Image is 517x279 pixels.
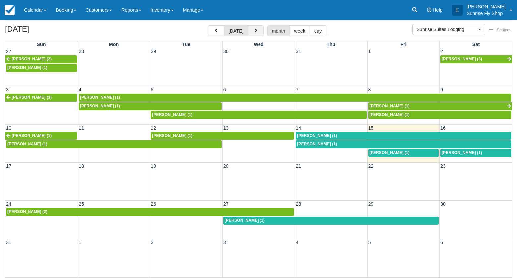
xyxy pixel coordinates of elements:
span: [PERSON_NAME] (2) [12,57,52,61]
span: 1 [78,240,82,245]
a: [PERSON_NAME] (1) [79,94,511,102]
div: E [452,5,463,16]
span: 2 [440,49,444,54]
span: 20 [223,163,229,169]
p: Sunrise Fly Shop [467,10,506,17]
span: [PERSON_NAME] (1) [225,218,265,223]
span: 29 [150,49,157,54]
span: [PERSON_NAME] (1) [152,112,192,117]
span: [PERSON_NAME] (1) [80,95,120,100]
button: Settings [485,26,515,35]
a: [PERSON_NAME] (1) [440,149,511,157]
span: 28 [295,201,302,207]
span: 6 [440,240,444,245]
span: 21 [295,163,302,169]
span: 30 [440,201,446,207]
span: 10 [5,125,12,131]
span: 6 [223,87,227,92]
span: 5 [150,87,154,92]
span: 27 [5,49,12,54]
a: [PERSON_NAME] (1) [368,102,512,110]
a: [PERSON_NAME] (1) [151,111,366,119]
img: checkfront-main-nav-mini-logo.png [5,5,15,15]
p: [PERSON_NAME] [467,3,506,10]
span: [PERSON_NAME] (1) [7,65,47,70]
span: [PERSON_NAME] (1) [370,104,410,108]
a: [PERSON_NAME] (1) [5,132,77,140]
button: week [289,25,310,36]
span: 13 [223,125,229,131]
span: 24 [5,201,12,207]
span: [PERSON_NAME] (1) [370,150,410,155]
a: [PERSON_NAME] (2) [5,55,77,63]
a: [PERSON_NAME] (1) [79,102,222,110]
span: Fri [400,42,406,47]
span: 11 [78,125,85,131]
span: [PERSON_NAME] (1) [152,133,192,138]
span: 4 [295,240,299,245]
span: Settings [497,28,511,32]
span: 30 [223,49,229,54]
span: Mon [109,42,119,47]
span: 26 [150,201,157,207]
span: Help [433,7,443,13]
h2: [DATE] [5,25,89,37]
span: [PERSON_NAME] (1) [297,142,337,146]
a: [PERSON_NAME] (1) [6,140,222,148]
span: 2 [150,240,154,245]
span: 9 [440,87,444,92]
span: 23 [440,163,446,169]
a: [PERSON_NAME] (1) [296,140,511,148]
span: 3 [5,87,9,92]
a: [PERSON_NAME] (1) [223,217,439,225]
span: 31 [295,49,302,54]
button: month [267,25,290,36]
span: [PERSON_NAME] (1) [7,142,47,146]
span: 8 [368,87,372,92]
span: [PERSON_NAME] (1) [442,150,482,155]
span: [PERSON_NAME] (1) [12,133,52,138]
span: 22 [368,163,374,169]
span: Sunrise Suites Lodging [417,26,477,33]
span: 25 [78,201,85,207]
span: 1 [368,49,372,54]
span: [PERSON_NAME] (1) [297,133,337,138]
span: 16 [440,125,446,131]
span: [PERSON_NAME] (2) [7,209,47,214]
span: 15 [368,125,374,131]
span: 18 [78,163,85,169]
button: Sunrise Suites Lodging [412,24,485,35]
span: Tue [182,42,191,47]
span: 17 [5,163,12,169]
a: [PERSON_NAME] (1) [6,64,77,72]
button: day [310,25,326,36]
span: 5 [368,240,372,245]
span: 27 [223,201,229,207]
a: [PERSON_NAME] (1) [368,111,511,119]
span: Wed [254,42,263,47]
a: [PERSON_NAME] (2) [6,208,294,216]
span: Sun [37,42,46,47]
i: Help [427,8,431,12]
a: [PERSON_NAME] (3) [5,94,77,102]
span: 28 [78,49,85,54]
span: [PERSON_NAME] (3) [12,95,52,100]
button: [DATE] [224,25,248,36]
a: [PERSON_NAME] (1) [296,132,511,140]
span: 31 [5,240,12,245]
span: 19 [150,163,157,169]
span: [PERSON_NAME] (3) [442,57,482,61]
span: Sat [472,42,480,47]
span: 3 [223,240,227,245]
a: [PERSON_NAME] (3) [440,55,512,63]
span: 14 [295,125,302,131]
span: [PERSON_NAME] (1) [80,104,120,108]
span: 4 [78,87,82,92]
a: [PERSON_NAME] (1) [368,149,439,157]
span: 12 [150,125,157,131]
span: 7 [295,87,299,92]
span: Thu [327,42,335,47]
span: 29 [368,201,374,207]
a: [PERSON_NAME] (1) [151,132,294,140]
span: [PERSON_NAME] (1) [370,112,410,117]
